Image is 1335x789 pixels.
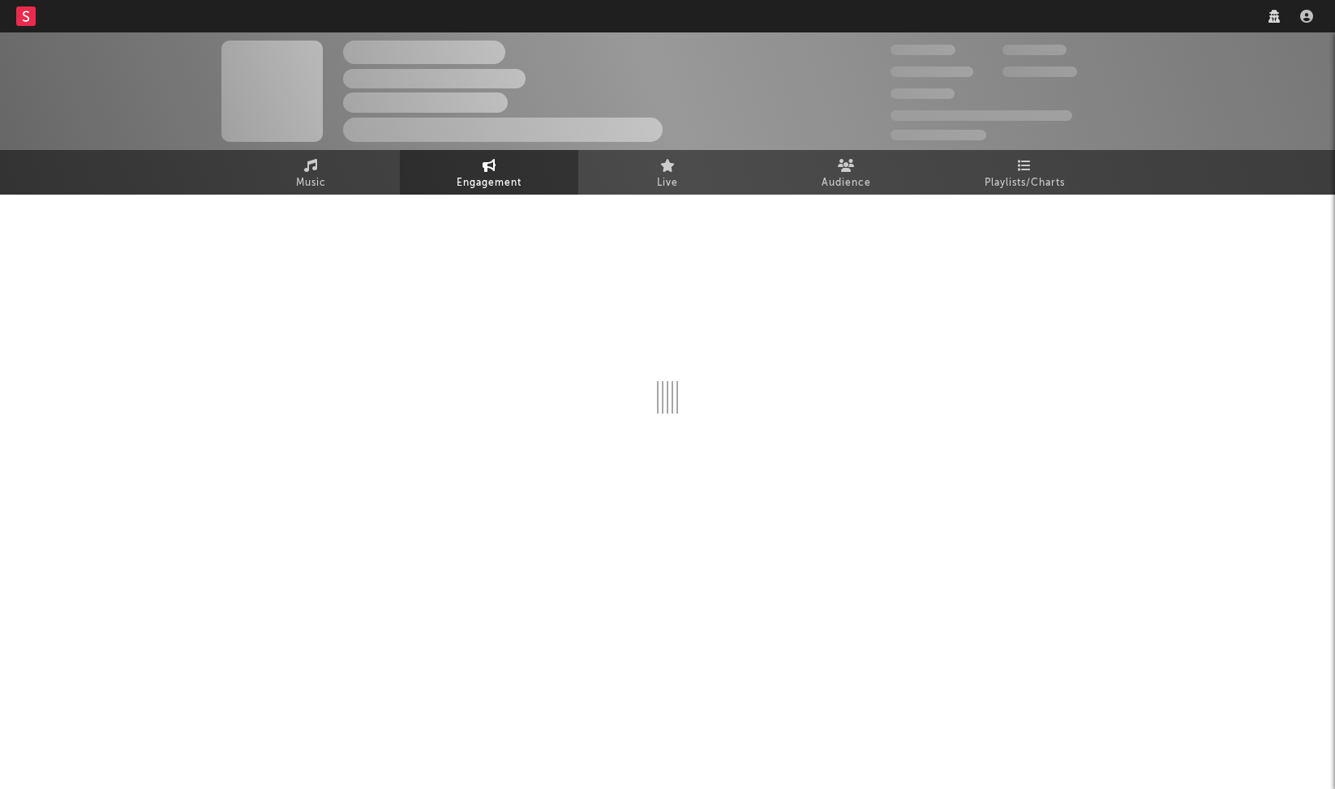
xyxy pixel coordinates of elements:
span: 50,000,000 [891,66,973,77]
span: 100,000 [891,88,955,99]
a: Playlists/Charts [935,150,1114,195]
span: Engagement [457,174,522,193]
span: Jump Score: 85.0 [891,130,986,140]
span: 100,000 [1002,45,1067,55]
span: Music [296,174,326,193]
a: Engagement [400,150,578,195]
a: Audience [757,150,935,195]
span: Live [657,174,678,193]
span: 1,000,000 [1002,66,1077,77]
span: 300,000 [891,45,955,55]
span: 50,000,000 Monthly Listeners [891,110,1072,121]
span: Playlists/Charts [985,174,1065,193]
span: Audience [822,174,871,193]
a: Music [221,150,400,195]
a: Live [578,150,757,195]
